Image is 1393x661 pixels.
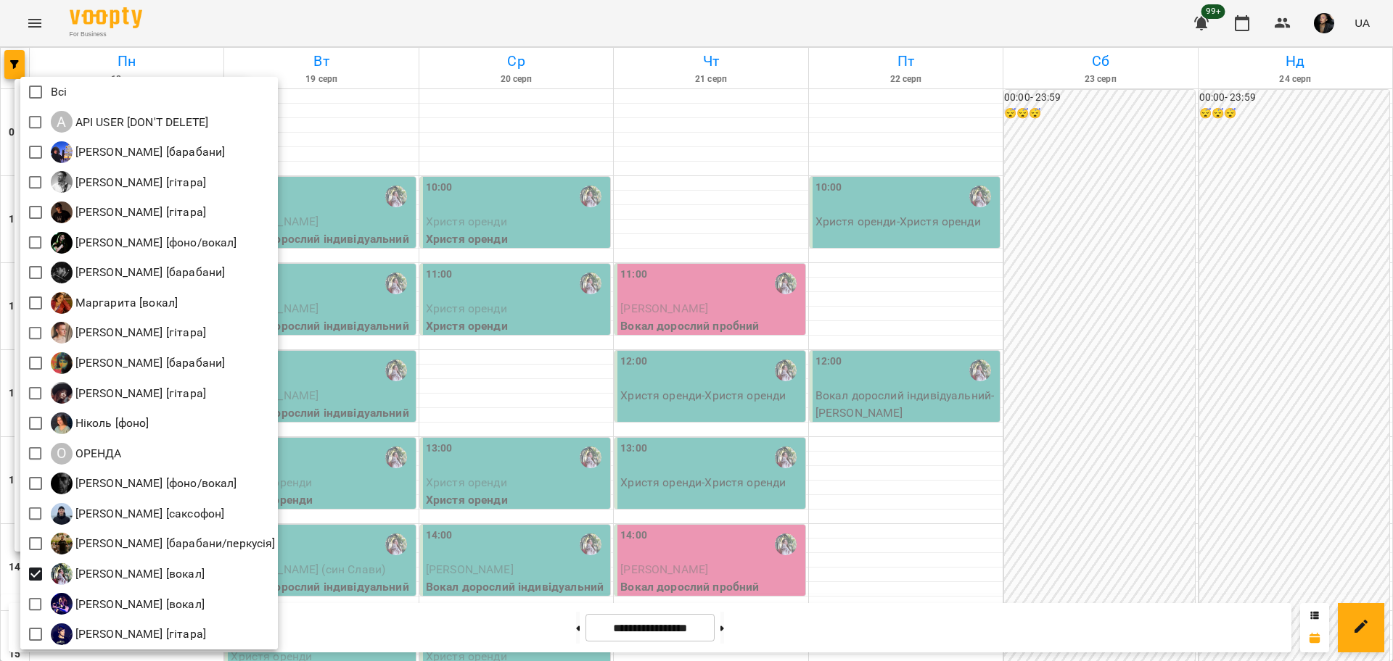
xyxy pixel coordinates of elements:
[73,625,206,643] p: [PERSON_NAME] [гітара]
[73,324,206,341] p: [PERSON_NAME] [гітара]
[51,443,122,465] div: ОРЕНДА
[73,144,226,161] p: [PERSON_NAME] [барабани]
[51,111,209,133] div: API USER [DON'T DELETE]
[51,382,206,404] div: Непомняща Марія [гітара]
[51,232,73,254] img: Д
[51,111,209,133] a: A API USER [DON'T DELETE]
[73,234,237,251] p: [PERSON_NAME] [фоно/вокал]
[51,201,206,223] div: Антон [гітара]
[51,533,276,554] a: С [PERSON_NAME] [барабани/перкусія]
[51,232,237,254] div: Дарія [фоно/вокал]
[51,563,73,585] img: Т
[73,354,226,372] p: [PERSON_NAME] [барабани]
[51,503,225,525] div: Павло [саксофон]
[51,593,205,615] div: Христина Андреєва [вокал]
[51,382,206,404] a: Н [PERSON_NAME] [гітара]
[51,201,206,223] a: А [PERSON_NAME] [гітара]
[51,473,73,494] img: О
[51,623,73,645] img: Я
[51,232,237,254] a: Д [PERSON_NAME] [фоно/вокал]
[73,596,205,613] p: [PERSON_NAME] [вокал]
[51,412,73,434] img: Н
[51,593,73,615] img: Х
[73,415,149,432] p: Ніколь [фоно]
[51,352,226,374] div: Настя Поганка [барабани]
[73,445,122,462] p: ОРЕНДА
[51,292,178,314] div: Маргарита [вокал]
[51,322,73,344] img: М
[51,262,226,283] a: К [PERSON_NAME] [барабани]
[51,201,73,223] img: А
[51,322,206,344] div: Михайло [гітара]
[73,114,209,131] p: API USER [DON'T DELETE]
[51,623,206,645] a: Я [PERSON_NAME] [гітара]
[51,171,206,193] div: Андрей Головерда [гітара]
[51,443,122,465] a: О ОРЕНДА
[51,382,73,404] img: Н
[51,473,237,494] div: Олег [фоно/вокал]
[51,262,73,283] img: К
[51,473,237,494] a: О [PERSON_NAME] [фоно/вокал]
[51,563,205,585] a: Т [PERSON_NAME] [вокал]
[51,292,73,314] img: М
[51,593,205,615] a: Х [PERSON_NAME] [вокал]
[73,264,226,281] p: [PERSON_NAME] [барабани]
[51,412,149,434] a: Н Ніколь [фоно]
[73,174,206,191] p: [PERSON_NAME] [гітара]
[51,292,178,314] a: М Маргарита [вокал]
[51,171,73,193] img: А
[51,533,276,554] div: Слава Болбі [барабани/перкусія]
[51,563,205,585] div: Ткач Христя [вокал]
[51,412,149,434] div: Ніколь [фоно]
[51,623,206,645] div: Ярослав [гітара]
[51,171,206,193] a: А [PERSON_NAME] [гітара]
[51,503,73,525] img: П
[73,475,237,492] p: [PERSON_NAME] [фоно/вокал]
[51,503,225,525] a: П [PERSON_NAME] [саксофон]
[51,322,206,344] a: М [PERSON_NAME] [гітара]
[51,141,73,163] img: Є
[51,352,226,374] a: Н [PERSON_NAME] [барабани]
[73,505,225,523] p: [PERSON_NAME] [саксофон]
[51,141,226,163] div: Єгор [барабани]
[73,565,205,583] p: [PERSON_NAME] [вокал]
[51,352,73,374] img: Н
[51,83,67,101] p: Всі
[51,443,73,465] div: О
[73,535,276,552] p: [PERSON_NAME] [барабани/перкусія]
[51,262,226,283] div: Козаченко Євгеній [барабани]
[73,294,178,312] p: Маргарита [вокал]
[73,385,206,402] p: [PERSON_NAME] [гітара]
[73,204,206,221] p: [PERSON_NAME] [гітара]
[51,533,73,554] img: С
[51,141,226,163] a: Є [PERSON_NAME] [барабани]
[51,111,73,133] div: A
